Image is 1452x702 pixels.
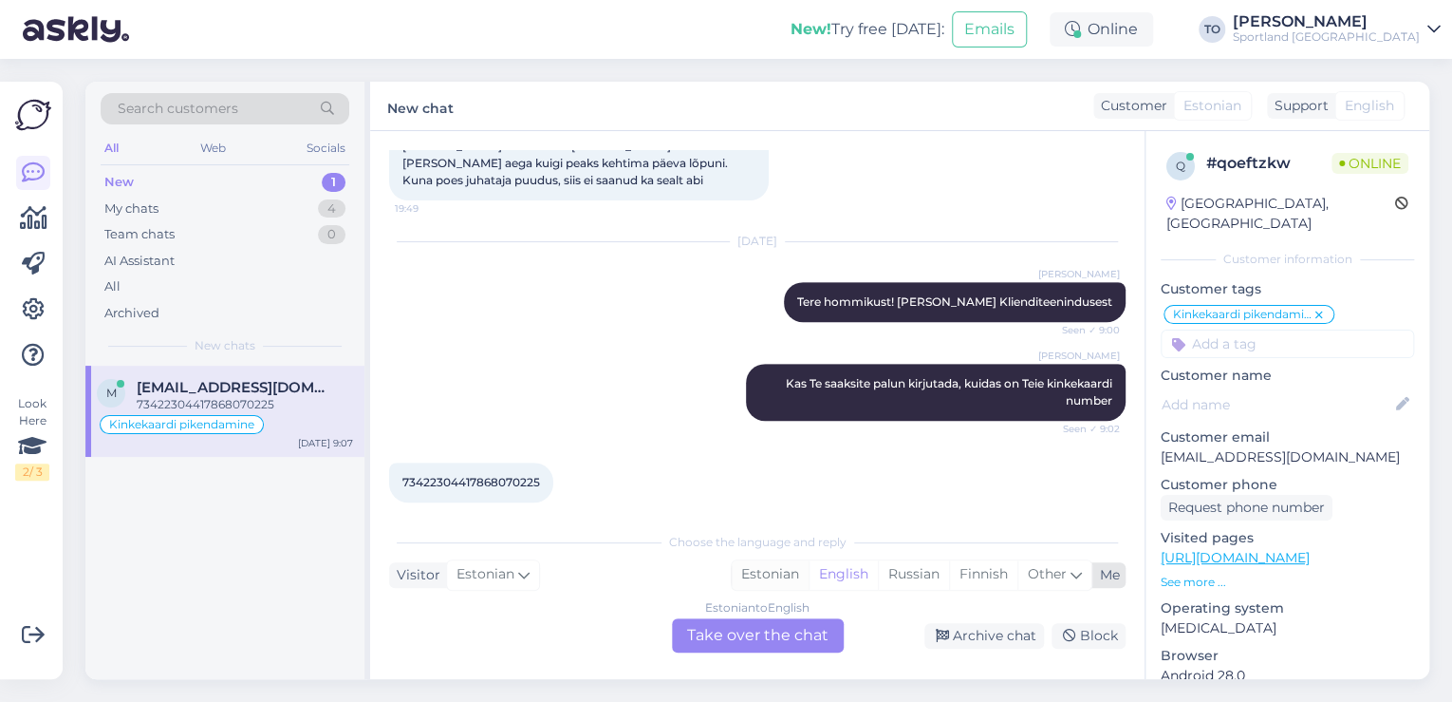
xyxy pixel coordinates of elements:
div: Russian [878,560,949,589]
div: # qoeftzkw [1206,152,1331,175]
img: Askly Logo [15,97,51,133]
span: 9:07 [395,503,466,518]
div: Sportland [GEOGRAPHIC_DATA] [1233,29,1420,45]
span: English [1345,96,1394,116]
div: Online [1050,12,1153,47]
div: Me [1092,565,1120,585]
span: m [106,386,117,400]
div: English [809,560,878,589]
p: [EMAIL_ADDRESS][DOMAIN_NAME] [1161,447,1414,467]
p: Browser [1161,646,1414,666]
span: Kinkekaardi pikendamine [109,419,254,430]
div: Request phone number [1161,495,1332,521]
span: Other [1028,565,1067,582]
span: 73422304417868070225 [402,475,540,489]
span: Seen ✓ 9:02 [1049,422,1120,436]
span: Kinkekaardi pikendamine [1173,309,1312,320]
p: Operating system [1161,598,1414,618]
div: Estonian to English [705,599,810,617]
b: New! [791,20,831,38]
div: Visitor [389,565,440,585]
div: Finnish [949,560,1017,589]
span: 19:49 [395,201,466,216]
p: Customer name [1161,366,1414,386]
div: 4 [318,199,345,218]
p: [MEDICAL_DATA] [1161,618,1414,638]
a: [URL][DOMAIN_NAME] [1161,549,1310,566]
div: Team chats [104,225,175,244]
div: [PERSON_NAME] [1233,14,1420,29]
div: Try free [DATE]: [791,18,944,41]
div: 0 [318,225,345,244]
div: Archive chat [924,623,1044,649]
p: Visited pages [1161,528,1414,548]
p: Android 28.0 [1161,666,1414,686]
input: Add name [1162,394,1392,415]
span: Kas Te saaksite palun kirjutada, kuidas on Teie kinkekaardi number [786,376,1115,408]
p: See more ... [1161,574,1414,591]
div: Look Here [15,395,49,481]
div: All [101,136,122,161]
div: [DATE] 9:07 [298,436,353,450]
span: New chats [195,337,255,354]
div: 2 / 3 [15,464,49,481]
div: AI Assistant [104,252,175,271]
button: Emails [952,11,1027,47]
div: [GEOGRAPHIC_DATA], [GEOGRAPHIC_DATA] [1166,194,1395,234]
p: Customer phone [1161,475,1414,495]
span: Estonian [456,564,514,585]
div: Socials [303,136,349,161]
span: Online [1331,153,1408,174]
div: [DATE] [389,233,1126,250]
div: Estonian [732,560,809,589]
div: Archived [104,304,159,323]
div: Choose the language and reply [389,534,1126,551]
div: Support [1267,96,1329,116]
div: 1 [322,173,345,192]
label: New chat [387,93,454,119]
span: [PERSON_NAME] [1038,349,1120,363]
div: Customer [1093,96,1167,116]
a: [PERSON_NAME]Sportland [GEOGRAPHIC_DATA] [1233,14,1441,45]
div: TO [1199,16,1225,43]
div: New [104,173,134,192]
div: All [104,277,121,296]
p: Customer tags [1161,279,1414,299]
span: Estonian [1183,96,1241,116]
span: Search customers [118,99,238,119]
div: Customer information [1161,251,1414,268]
div: 73422304417868070225 [137,396,353,413]
span: mnassar835@gmail.com [137,379,334,396]
div: Web [196,136,230,161]
input: Add a tag [1161,330,1414,358]
span: q [1176,159,1185,173]
div: My chats [104,199,158,218]
span: Seen ✓ 9:00 [1049,323,1120,337]
div: Take over the chat [672,618,844,653]
div: Block [1052,623,1126,649]
p: Customer email [1161,427,1414,447]
span: Tere hommikust! [PERSON_NAME] Klienditeenindusest [797,294,1112,309]
span: [PERSON_NAME] [1038,267,1120,281]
